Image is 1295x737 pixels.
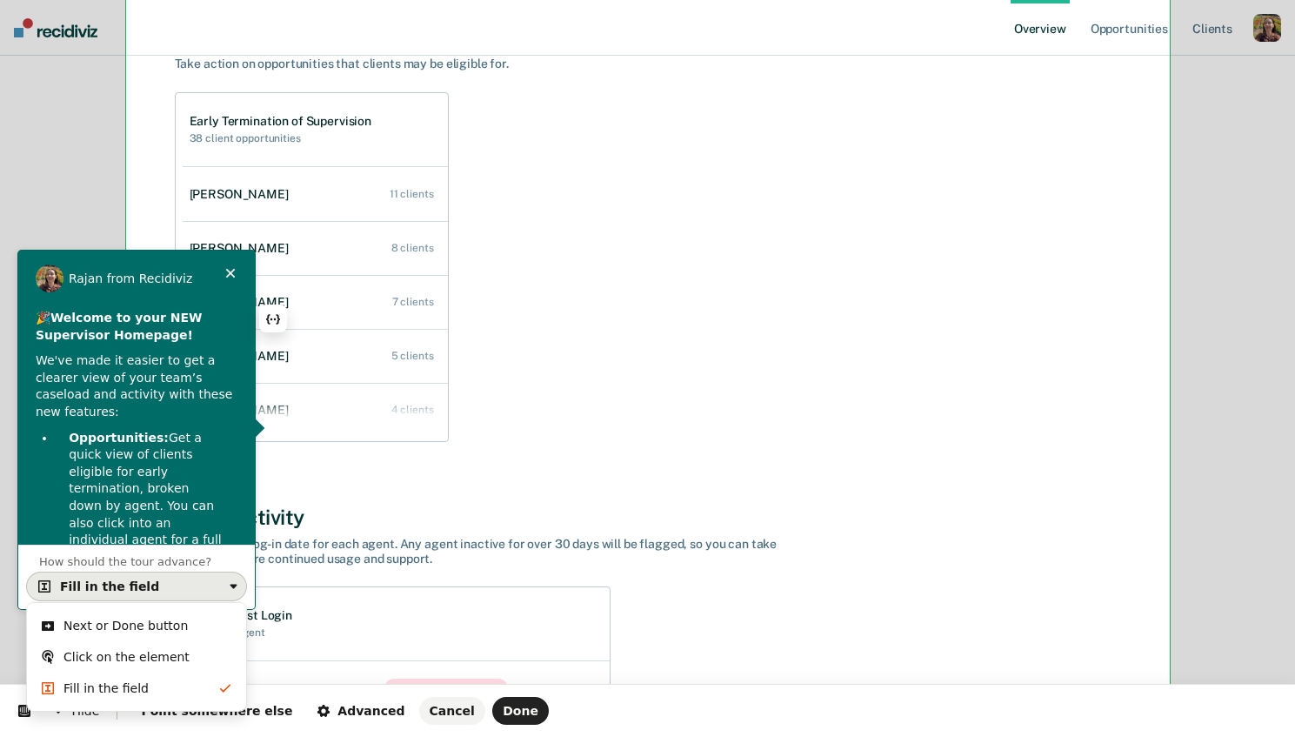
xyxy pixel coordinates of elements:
b: Welcome to your NEW Supervisor Homepage! [36,311,206,342]
button: Cancel [419,697,485,725]
button: Done [492,697,549,725]
button: Fill in the field [27,573,246,600]
span: Advanced [317,704,404,718]
span: Rajan [69,271,107,285]
p: 🎉 [36,310,237,344]
button: Point somewhere else [130,697,303,725]
span: How should the tour advance? [39,555,211,568]
div: Click on the element [63,648,190,666]
span: Done [503,704,538,718]
div: Fill in the field [60,580,159,593]
div: Next or Done button [63,617,188,634]
span: from Recidiviz [107,271,193,285]
span: Hide [34,687,117,735]
p: We've made it easier to get a clearer view of your team’s caseload and activity with these new fe... [36,352,237,420]
p: Get a quick view of clients eligible for early termination, broken down by agent. You can also cl... [69,430,224,566]
div: Fill in the field [63,680,149,697]
span: Cancel [430,704,475,718]
span: Point somewhere else [141,704,292,718]
b: Opportunities: [69,431,169,445]
img: Rajan Kaur [36,265,63,292]
button: Advanced [306,697,415,725]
